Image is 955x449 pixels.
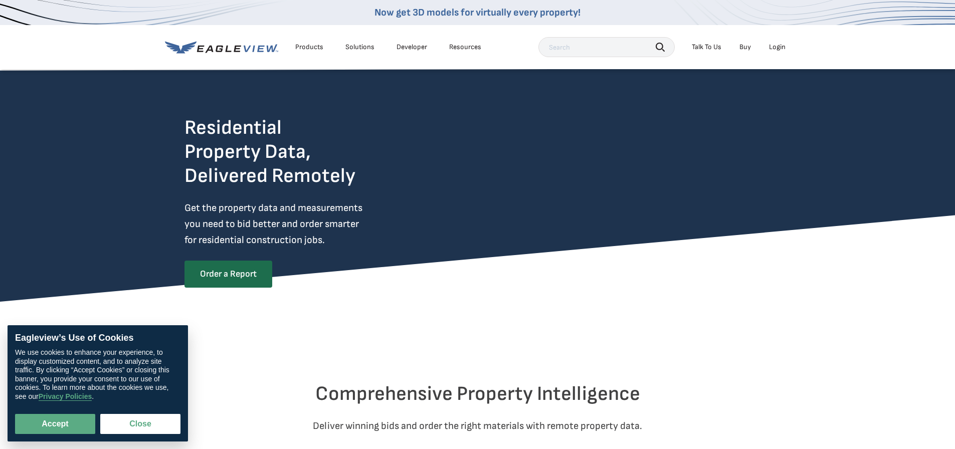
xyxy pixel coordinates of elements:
[15,333,180,344] div: Eagleview’s Use of Cookies
[374,7,581,19] a: Now get 3D models for virtually every property!
[15,349,180,401] div: We use cookies to enhance your experience, to display customized content, and to analyze site tra...
[184,382,771,406] h2: Comprehensive Property Intelligence
[449,43,481,52] div: Resources
[769,43,786,52] div: Login
[100,414,180,434] button: Close
[184,418,771,434] p: Deliver winning bids and order the right materials with remote property data.
[345,43,374,52] div: Solutions
[692,43,721,52] div: Talk To Us
[295,43,323,52] div: Products
[397,43,427,52] a: Developer
[739,43,751,52] a: Buy
[184,200,404,248] p: Get the property data and measurements you need to bid better and order smarter for residential c...
[15,414,95,434] button: Accept
[184,261,272,288] a: Order a Report
[184,116,355,188] h2: Residential Property Data, Delivered Remotely
[39,393,92,401] a: Privacy Policies
[538,37,675,57] input: Search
